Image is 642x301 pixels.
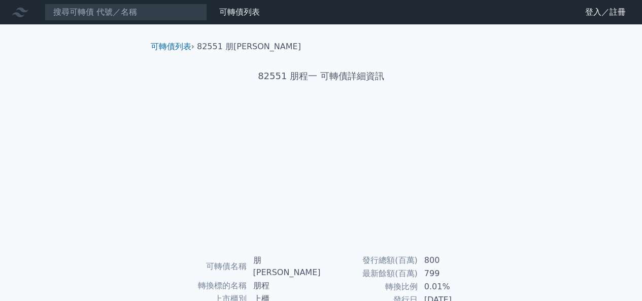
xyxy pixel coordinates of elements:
h1: 82551 朋程一 可轉債詳細資訊 [143,69,500,83]
td: 朋[PERSON_NAME] [247,254,321,279]
input: 搜尋可轉債 代號／名稱 [45,4,207,21]
a: 可轉債列表 [151,42,191,51]
td: 800 [418,254,488,267]
td: 朋程 [247,279,321,292]
a: 登入／註冊 [577,4,634,20]
td: 0.01% [418,280,488,293]
td: 可轉債名稱 [155,254,247,279]
li: › [151,41,194,53]
td: 最新餘額(百萬) [321,267,418,280]
li: 82551 朋[PERSON_NAME] [197,41,301,53]
td: 發行總額(百萬) [321,254,418,267]
td: 799 [418,267,488,280]
td: 轉換標的名稱 [155,279,247,292]
a: 可轉債列表 [219,7,260,17]
td: 轉換比例 [321,280,418,293]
